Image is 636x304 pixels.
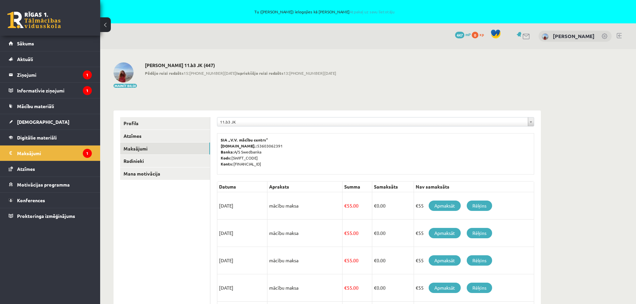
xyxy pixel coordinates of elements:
[17,67,92,82] legend: Ziņojumi
[17,166,35,172] span: Atzīmes
[9,83,92,98] a: Informatīvie ziņojumi1
[120,117,210,129] a: Profils
[472,32,478,38] span: 0
[374,230,377,236] span: €
[467,228,492,238] a: Rēķins
[465,32,471,37] span: mP
[542,33,549,40] img: Beatrise Staņa
[145,70,336,76] span: 15:[PHONE_NUMBER][DATE] 13:[PHONE_NUMBER][DATE]
[9,145,92,161] a: Maksājumi1
[9,67,92,82] a: Ziņojumi1
[120,142,210,155] a: Maksājumi
[343,182,372,192] th: Summa
[267,182,343,192] th: Apraksts
[455,32,464,38] span: 447
[9,177,92,192] a: Motivācijas programma
[372,220,414,247] td: 0.00
[83,149,92,158] i: 1
[372,247,414,274] td: 0.00
[372,192,414,220] td: 0.00
[429,201,461,211] a: Apmaksāt
[455,32,471,37] a: 447 mP
[9,130,92,145] a: Digitālie materiāli
[217,247,267,274] td: [DATE]
[221,155,231,161] b: Kods:
[9,98,92,114] a: Mācību materiāli
[17,83,92,98] legend: Informatīvie ziņojumi
[7,12,61,28] a: Rīgas 1. Tālmācības vidusskola
[17,197,45,203] span: Konferences
[17,56,33,62] span: Aktuāli
[17,134,57,140] span: Digitālie materiāli
[374,257,377,263] span: €
[17,182,70,188] span: Motivācijas programma
[267,220,343,247] td: mācību maksa
[217,182,267,192] th: Datums
[429,283,461,293] a: Apmaksāt
[429,228,461,238] a: Apmaksāt
[414,274,534,302] td: €55
[467,283,492,293] a: Rēķins
[17,213,75,219] span: Proktoringa izmēģinājums
[414,220,534,247] td: €55
[344,285,347,291] span: €
[17,145,92,161] legend: Maksājumi
[217,192,267,220] td: [DATE]
[9,208,92,224] a: Proktoringa izmēģinājums
[374,203,377,209] span: €
[344,257,347,263] span: €
[221,137,531,167] p: 53603062391 A/S Swedbanka [SWIFT_CODE] [FINANCIAL_ID]
[77,10,573,14] span: Tu ([PERSON_NAME]) ielogojies kā [PERSON_NAME]
[414,192,534,220] td: €55
[267,247,343,274] td: mācību maksa
[9,193,92,208] a: Konferences
[350,9,395,14] a: Atpakaļ uz savu lietotāju
[344,203,347,209] span: €
[236,70,283,76] b: Iepriekšējo reizi redzēts
[217,274,267,302] td: [DATE]
[414,182,534,192] th: Nav samaksāts
[553,33,595,39] a: [PERSON_NAME]
[221,137,268,142] b: SIA „V.V. mācību centrs”
[467,255,492,266] a: Rēķins
[9,114,92,129] a: [DEMOGRAPHIC_DATA]
[429,255,461,266] a: Apmaksāt
[9,51,92,67] a: Aktuāli
[343,192,372,220] td: 55.00
[17,40,34,46] span: Sākums
[217,220,267,247] td: [DATE]
[217,117,534,126] a: 11.b3 JK
[83,70,92,79] i: 1
[221,161,233,167] b: Konts:
[372,274,414,302] td: 0.00
[120,130,210,142] a: Atzīmes
[220,117,525,126] span: 11.b3 JK
[9,161,92,177] a: Atzīmes
[114,84,137,88] button: Mainīt bildi
[83,86,92,95] i: 1
[472,32,487,37] a: 0 xp
[17,103,54,109] span: Mācību materiāli
[267,192,343,220] td: mācību maksa
[343,247,372,274] td: 55.00
[114,62,134,82] img: Beatrise Staņa
[145,70,184,76] b: Pēdējo reizi redzēts
[344,230,347,236] span: €
[145,62,336,68] h2: [PERSON_NAME] 11.b3 JK (447)
[221,143,257,148] b: [DOMAIN_NAME].:
[343,274,372,302] td: 55.00
[372,182,414,192] th: Samaksāts
[9,36,92,51] a: Sākums
[479,32,484,37] span: xp
[374,285,377,291] span: €
[467,201,492,211] a: Rēķins
[120,168,210,180] a: Mana motivācija
[120,155,210,167] a: Radinieki
[414,247,534,274] td: €55
[267,274,343,302] td: mācību maksa
[17,119,69,125] span: [DEMOGRAPHIC_DATA]
[343,220,372,247] td: 55.00
[221,149,234,155] b: Banka:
